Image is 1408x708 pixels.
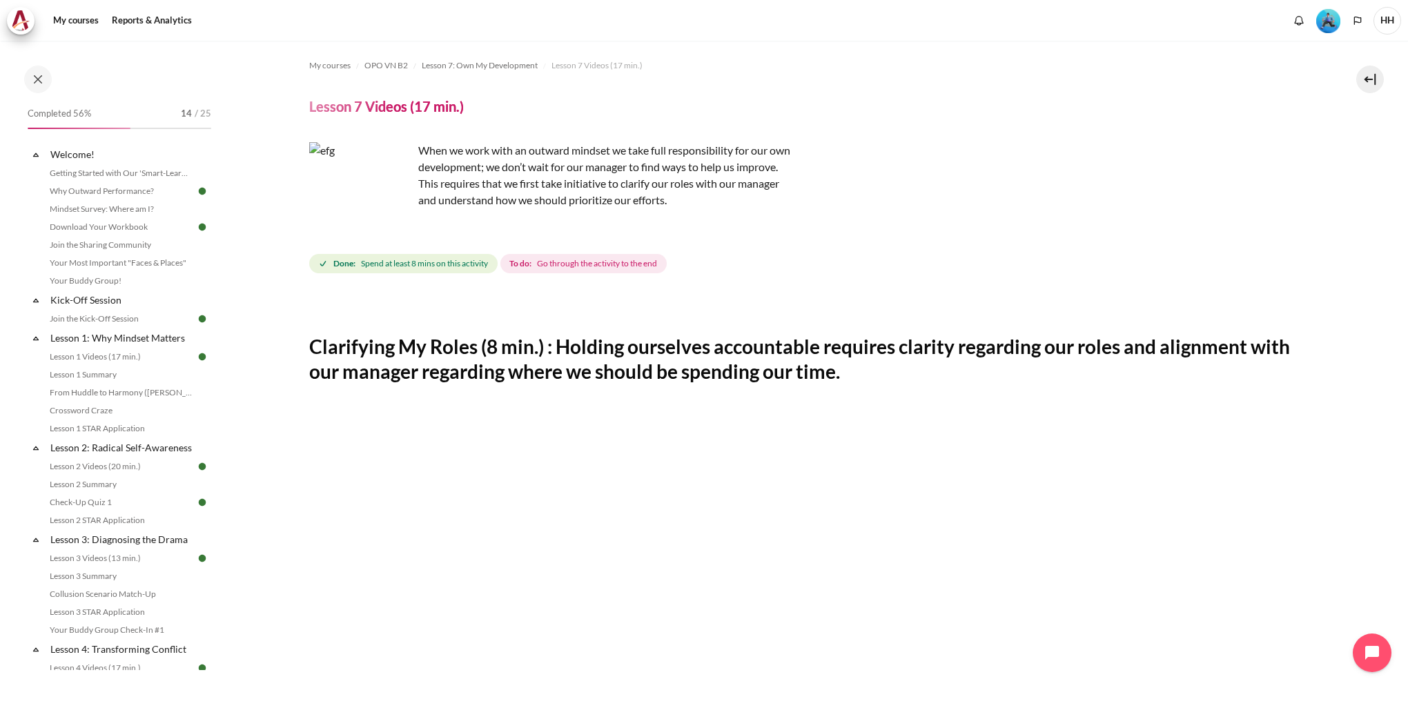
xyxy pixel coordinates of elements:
[46,512,196,529] a: Lesson 2 STAR Application
[309,57,351,74] a: My courses
[1373,7,1401,35] a: User menu
[196,221,208,233] img: Done
[361,257,488,270] span: Spend at least 8 mins on this activity
[309,251,669,276] div: Completion requirements for Lesson 7 Videos (17 min.)
[309,142,413,246] img: efg
[422,57,538,74] a: Lesson 7: Own My Development
[309,55,1310,77] nav: Navigation bar
[422,59,538,72] span: Lesson 7: Own My Development
[46,402,196,419] a: Crossword Craze
[537,257,657,270] span: Go through the activity to the end
[48,438,196,457] a: Lesson 2: Radical Self-Awareness
[1316,8,1340,33] div: Level #3
[196,496,208,509] img: Done
[29,293,43,307] span: Collapse
[46,201,196,217] a: Mindset Survey: Where am I?
[333,257,355,270] strong: Done:
[309,59,351,72] span: My courses
[46,366,196,383] a: Lesson 1 Summary
[46,622,196,638] a: Your Buddy Group Check-In #1
[195,107,211,121] span: / 25
[1311,8,1346,33] a: Level #3
[46,183,196,199] a: Why Outward Performance?
[46,568,196,584] a: Lesson 3 Summary
[29,533,43,547] span: Collapse
[181,107,192,121] span: 14
[46,237,196,253] a: Join the Sharing Community
[196,313,208,325] img: Done
[46,550,196,567] a: Lesson 3 Videos (13 min.)
[309,97,464,115] h4: Lesson 7 Videos (17 min.)
[46,348,196,365] a: Lesson 1 Videos (17 min.)
[551,57,643,74] a: Lesson 7 Videos (17 min.)
[48,328,196,347] a: Lesson 1: Why Mindset Matters
[196,351,208,363] img: Done
[46,165,196,181] a: Getting Started with Our 'Smart-Learning' Platform
[29,148,43,161] span: Collapse
[509,257,531,270] strong: To do:
[1289,10,1309,31] div: Show notification window with no new notifications
[1373,7,1401,35] span: HH
[46,255,196,271] a: Your Most Important "Faces & Places"
[196,460,208,473] img: Done
[48,7,104,35] a: My courses
[46,311,196,327] a: Join the Kick-Off Session
[196,662,208,674] img: Done
[48,145,196,164] a: Welcome!
[28,107,91,121] span: Completed 56%
[309,142,792,208] p: When we work with an outward mindset we take full responsibility for our own development; we don’...
[46,660,196,676] a: Lesson 4 Videos (17 min.)
[11,10,30,31] img: Architeck
[309,334,1310,384] h2: Clarifying My Roles (8 min.) : Holding ourselves accountable requires clarity regarding our roles...
[46,604,196,620] a: Lesson 3 STAR Application
[46,476,196,493] a: Lesson 2 Summary
[48,291,196,309] a: Kick-Off Session
[46,273,196,289] a: Your Buddy Group!
[1316,9,1340,33] img: Level #3
[48,530,196,549] a: Lesson 3: Diagnosing the Drama
[196,185,208,197] img: Done
[551,59,643,72] span: Lesson 7 Videos (17 min.)
[29,331,43,345] span: Collapse
[107,7,197,35] a: Reports & Analytics
[46,458,196,475] a: Lesson 2 Videos (20 min.)
[29,642,43,656] span: Collapse
[46,494,196,511] a: Check-Up Quiz 1
[46,420,196,437] a: Lesson 1 STAR Application
[46,384,196,401] a: From Huddle to Harmony ([PERSON_NAME]'s Story)
[196,552,208,564] img: Done
[28,128,130,129] div: 56%
[29,441,43,455] span: Collapse
[46,219,196,235] a: Download Your Workbook
[48,640,196,658] a: Lesson 4: Transforming Conflict
[1347,10,1368,31] button: Languages
[364,57,408,74] a: OPO VN B2
[7,7,41,35] a: Architeck Architeck
[46,586,196,602] a: Collusion Scenario Match-Up
[364,59,408,72] span: OPO VN B2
